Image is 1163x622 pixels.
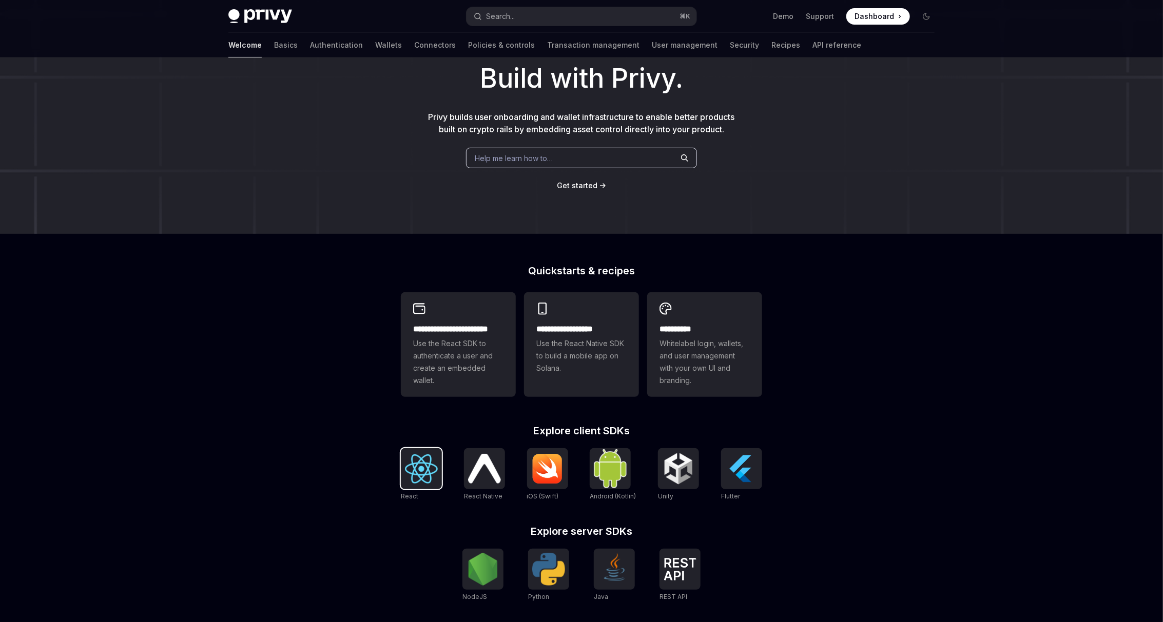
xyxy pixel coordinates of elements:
button: Search...⌘K [467,7,696,26]
img: Python [532,553,565,586]
span: Flutter [721,492,740,500]
span: Privy builds user onboarding and wallet infrastructure to enable better products built on crypto ... [429,112,735,134]
img: Android (Kotlin) [594,449,627,488]
h2: Quickstarts & recipes [401,266,762,276]
h1: Build with Privy. [16,58,1147,98]
a: Connectors [414,33,456,57]
a: Get started [557,180,598,191]
img: Unity [662,452,695,485]
span: Help me learn how to… [475,153,553,164]
a: iOS (Swift)iOS (Swift) [527,448,568,501]
a: Wallets [375,33,402,57]
span: ⌘ K [680,12,690,21]
a: Basics [274,33,298,57]
a: **** *****Whitelabel login, wallets, and user management with your own UI and branding. [647,292,762,397]
a: FlutterFlutter [721,448,762,501]
a: User management [652,33,718,57]
img: iOS (Swift) [531,453,564,484]
span: iOS (Swift) [527,492,559,500]
span: Get started [557,181,598,190]
span: Dashboard [855,11,894,22]
span: Use the React Native SDK to build a mobile app on Solana. [536,337,627,374]
span: Android (Kotlin) [590,492,636,500]
img: React Native [468,454,501,483]
span: React Native [464,492,502,500]
a: PythonPython [528,549,569,602]
a: Recipes [771,33,800,57]
span: Use the React SDK to authenticate a user and create an embedded wallet. [413,337,503,387]
span: NodeJS [462,593,487,600]
a: Android (Kotlin)Android (Kotlin) [590,448,636,501]
a: JavaJava [594,549,635,602]
a: Authentication [310,33,363,57]
h2: Explore server SDKs [401,526,762,536]
img: React [405,454,438,484]
span: Unity [658,492,673,500]
button: Toggle dark mode [918,8,935,25]
a: Support [806,11,834,22]
span: Java [594,593,608,600]
span: Whitelabel login, wallets, and user management with your own UI and branding. [660,337,750,387]
img: Flutter [725,452,758,485]
a: React NativeReact Native [464,448,505,501]
a: Security [730,33,759,57]
a: REST APIREST API [660,549,701,602]
span: Python [528,593,549,600]
a: API reference [812,33,861,57]
img: NodeJS [467,553,499,586]
a: NodeJSNodeJS [462,549,503,602]
a: Policies & controls [468,33,535,57]
span: REST API [660,593,687,600]
a: **** **** **** ***Use the React Native SDK to build a mobile app on Solana. [524,292,639,397]
a: Welcome [228,33,262,57]
img: Java [598,553,631,586]
span: React [401,492,418,500]
h2: Explore client SDKs [401,426,762,436]
div: Search... [486,10,515,23]
a: Transaction management [547,33,639,57]
a: UnityUnity [658,448,699,501]
a: Demo [773,11,793,22]
a: Dashboard [846,8,910,25]
img: dark logo [228,9,292,24]
a: ReactReact [401,448,442,501]
img: REST API [664,558,696,580]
